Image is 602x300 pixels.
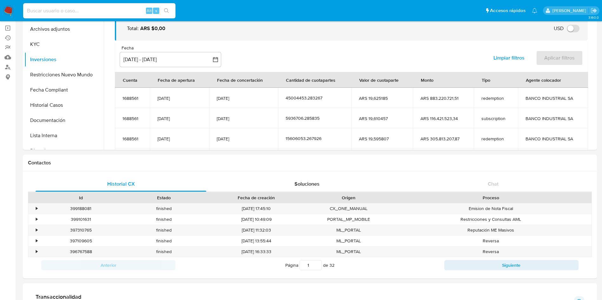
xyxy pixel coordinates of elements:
[36,227,37,233] div: •
[107,180,135,188] span: Historial CX
[294,180,320,188] span: Soluciones
[210,195,303,201] div: Fecha de creación
[122,203,206,214] div: finished
[36,206,37,212] div: •
[122,225,206,235] div: finished
[312,195,386,201] div: Origen
[24,67,104,82] button: Restricciones Nuevo Mundo
[206,214,307,225] div: [DATE] 10:49:09
[24,52,104,67] button: Inversiones
[127,195,201,201] div: Estado
[307,203,390,214] div: CX_ONE_MANUAL
[206,225,307,235] div: [DATE] 11:32:03
[390,203,592,214] div: Emision de Nota Fiscal
[122,246,206,257] div: finished
[44,195,118,201] div: Id
[206,236,307,246] div: [DATE] 13:55:44
[147,8,152,14] span: Alt
[36,238,37,244] div: •
[39,203,122,214] div: 399188081
[155,8,157,14] span: s
[329,262,334,268] span: 32
[285,260,334,270] span: Página de
[390,236,592,246] div: Reversa
[307,214,390,225] div: PORTAL_MP_MOBILE
[390,225,592,235] div: Reputación ME Masivos
[490,7,526,14] span: Accesos rápidos
[591,7,597,14] a: Salir
[24,128,104,143] button: Lista Interna
[39,214,122,225] div: 399101631
[390,214,592,225] div: Restricciones y Consultas AML
[39,225,122,235] div: 397310765
[444,260,579,270] button: Siguiente
[588,15,599,20] span: 3.160.0
[122,236,206,246] div: finished
[24,37,104,52] button: KYC
[122,214,206,225] div: finished
[532,8,537,13] a: Notificaciones
[552,8,588,14] p: andres.vilosio@mercadolibre.com
[307,225,390,235] div: ML_PORTAL
[24,143,104,158] button: Direcciones
[41,260,175,270] button: Anterior
[24,22,104,37] button: Archivos adjuntos
[307,246,390,257] div: ML_PORTAL
[36,216,37,222] div: •
[23,7,175,15] input: Buscar usuario o caso...
[24,98,104,113] button: Historial Casos
[206,203,307,214] div: [DATE] 17:45:10
[160,6,173,15] button: search-icon
[39,246,122,257] div: 396767588
[307,236,390,246] div: ML_PORTAL
[28,160,592,166] h1: Contactos
[24,113,104,128] button: Documentación
[390,246,592,257] div: Reversa
[488,180,499,188] span: Chat
[36,249,37,255] div: •
[24,82,104,98] button: Fecha Compliant
[39,236,122,246] div: 397109605
[206,246,307,257] div: [DATE] 16:33:33
[395,195,587,201] div: Proceso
